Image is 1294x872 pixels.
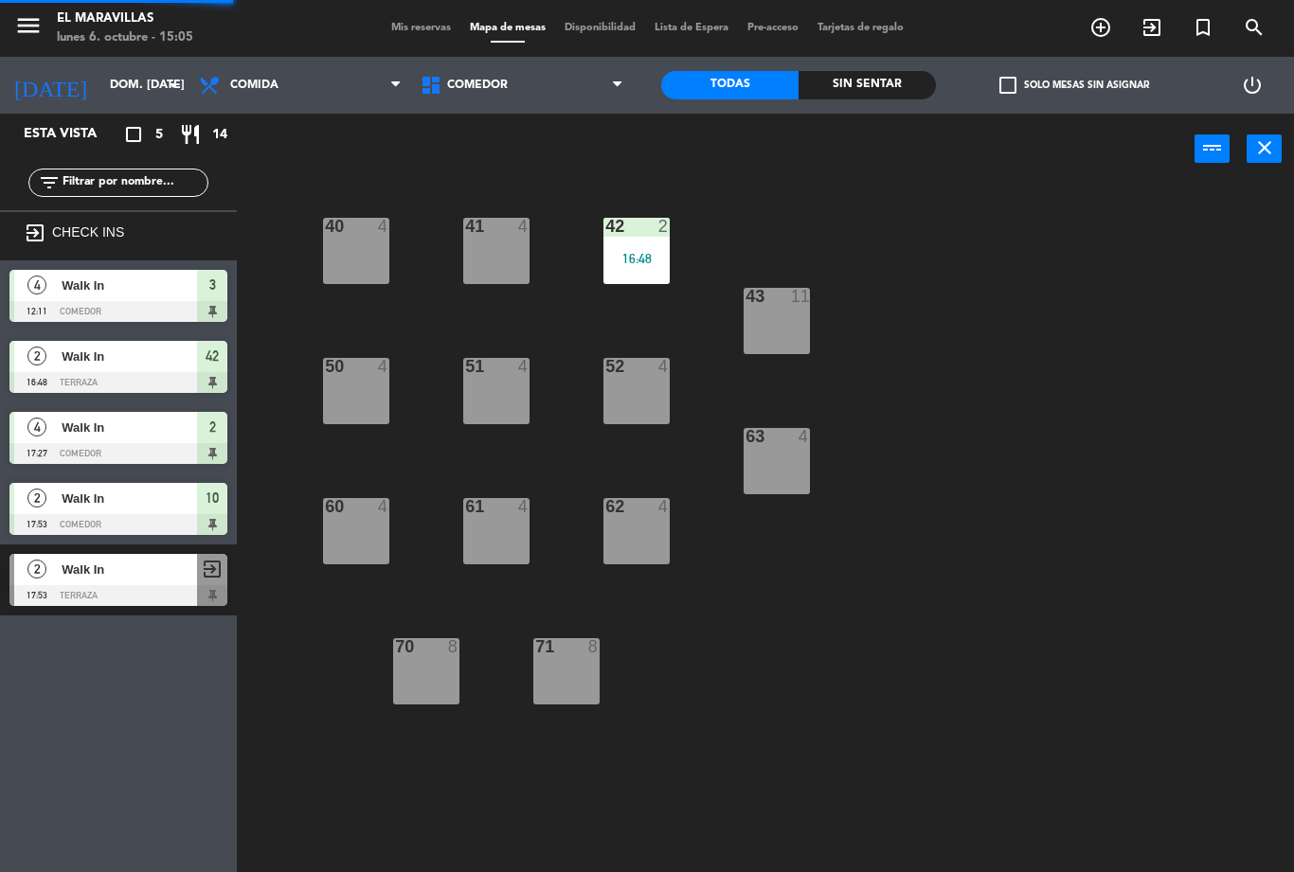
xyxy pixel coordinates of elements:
[1075,11,1126,44] span: RESERVAR MESA
[658,358,670,375] div: 4
[799,71,936,99] div: Sin sentar
[588,638,600,655] div: 8
[230,79,279,92] span: Comida
[518,358,530,375] div: 4
[27,418,46,436] span: 4
[658,498,670,515] div: 4
[460,23,555,33] span: Mapa de mesas
[1229,11,1280,44] span: BUSCAR
[24,222,46,244] i: exit_to_app
[605,498,606,515] div: 62
[605,218,606,235] div: 42
[518,498,530,515] div: 4
[325,498,326,515] div: 60
[378,218,389,235] div: 4
[9,123,136,146] div: Esta vista
[746,288,746,305] div: 43
[999,77,1149,94] label: Solo mesas sin asignar
[518,218,530,235] div: 4
[62,276,197,295] span: Walk In
[395,638,396,655] div: 70
[1195,134,1230,163] button: power_input
[799,428,810,445] div: 4
[1177,11,1229,44] span: Reserva especial
[62,560,197,579] span: Walk In
[999,77,1016,94] span: check_box_outline_blank
[378,498,389,515] div: 4
[27,347,46,365] span: 2
[448,638,459,655] div: 8
[57,9,193,28] div: El Maravillas
[62,489,197,508] span: Walk In
[122,123,145,146] i: crop_square
[603,252,670,265] div: 16:48
[325,358,326,375] div: 50
[155,124,163,146] span: 5
[1253,136,1276,159] i: close
[61,172,207,193] input: Filtrar por nombre...
[27,276,46,294] span: 4
[27,489,46,507] span: 2
[645,23,738,33] span: Lista de Espera
[661,71,799,99] div: Todas
[27,560,46,578] span: 2
[14,11,43,46] button: menu
[212,124,227,146] span: 14
[605,358,606,375] div: 52
[38,171,61,194] i: filter_list
[1126,11,1177,44] span: WALK IN
[382,23,460,33] span: Mis reservas
[57,28,193,47] div: lunes 6. octubre - 15:05
[555,23,645,33] span: Disponibilidad
[465,218,466,235] div: 41
[465,358,466,375] div: 51
[209,416,216,438] span: 2
[465,498,466,515] div: 61
[791,288,810,305] div: 11
[746,428,746,445] div: 63
[52,224,124,240] label: CHECK INS
[1247,134,1282,163] button: close
[62,347,197,366] span: Walk In
[201,558,224,580] span: exit_to_app
[206,345,219,367] span: 42
[535,638,536,655] div: 71
[62,418,197,437] span: Walk In
[206,487,219,509] span: 10
[447,79,508,92] span: Comedor
[162,74,185,97] i: arrow_drop_down
[738,23,808,33] span: Pre-acceso
[378,358,389,375] div: 4
[658,218,670,235] div: 2
[1192,16,1214,39] i: turned_in_not
[1141,16,1163,39] i: exit_to_app
[808,23,913,33] span: Tarjetas de regalo
[209,274,216,296] span: 3
[179,123,202,146] i: restaurant
[1201,136,1224,159] i: power_input
[1241,74,1264,97] i: power_settings_new
[325,218,326,235] div: 40
[1089,16,1112,39] i: add_circle_outline
[14,11,43,40] i: menu
[1243,16,1266,39] i: search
